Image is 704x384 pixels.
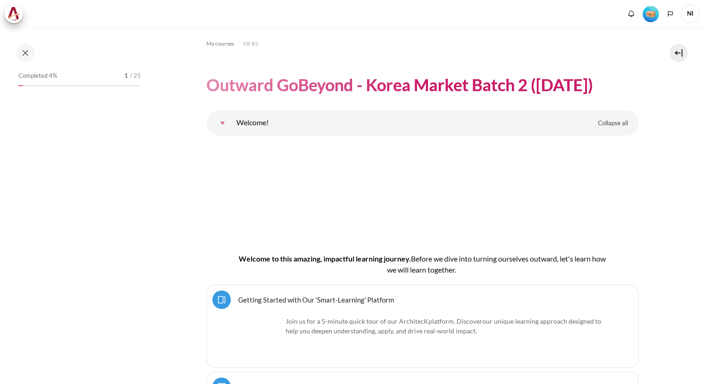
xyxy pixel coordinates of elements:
img: Architeck [7,7,20,21]
a: Welcome! [213,114,232,132]
span: B [411,254,416,263]
span: My courses [206,40,234,48]
a: Architeck Architeck [5,5,28,23]
span: Collapse all [598,119,628,128]
a: Getting Started with Our 'Smart-Learning' Platform [238,295,394,304]
nav: Navigation bar [206,36,639,51]
a: My courses [206,38,234,49]
span: Completed 4% [18,71,57,81]
a: Level #1 [639,5,663,22]
p: Join us for a 5-minute quick tour of our ArchitecK platform. Discover [236,316,609,336]
h4: Welcome to this amazing, impactful learning journey. [236,253,609,275]
img: Level #1 [643,6,659,22]
div: 4% [18,85,23,86]
a: Collapse all [591,116,635,131]
span: efore we dive into turning ourselves outward, let's learn how we will learn together. [387,254,606,274]
h1: Outward GoBeyond - Korea Market Batch 2 ([DATE]) [206,74,593,96]
a: KR B2 [243,38,258,49]
span: 1 [124,71,128,81]
img: platform logo [236,316,282,362]
div: Level #1 [643,5,659,22]
button: Languages [663,7,677,21]
span: NI [681,5,699,23]
span: KR B2 [243,40,258,48]
div: Show notification window with no new notifications [624,7,638,21]
span: / 25 [130,71,141,81]
a: User menu [681,5,699,23]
